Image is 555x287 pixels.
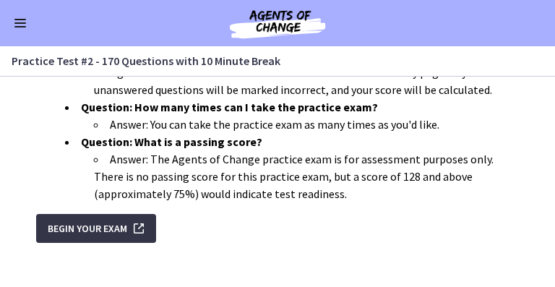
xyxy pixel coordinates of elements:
h3: Practice Test #2 - 170 Questions with 10 Minute Break [12,52,526,69]
button: Begin Your Exam [36,214,156,243]
strong: Question: What is a passing score? [81,134,262,149]
li: Answer: You can take the practice exam as many times as you'd like. [94,116,519,133]
strong: Question: How many times can I take the practice exam? [81,100,378,114]
button: Enable menu [12,14,29,32]
span: Begin Your Exam [48,220,127,237]
li: Answer: The Agents of Change practice exam is for assessment purposes only. There is no passing s... [94,150,519,202]
img: Agents of Change [191,6,364,40]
